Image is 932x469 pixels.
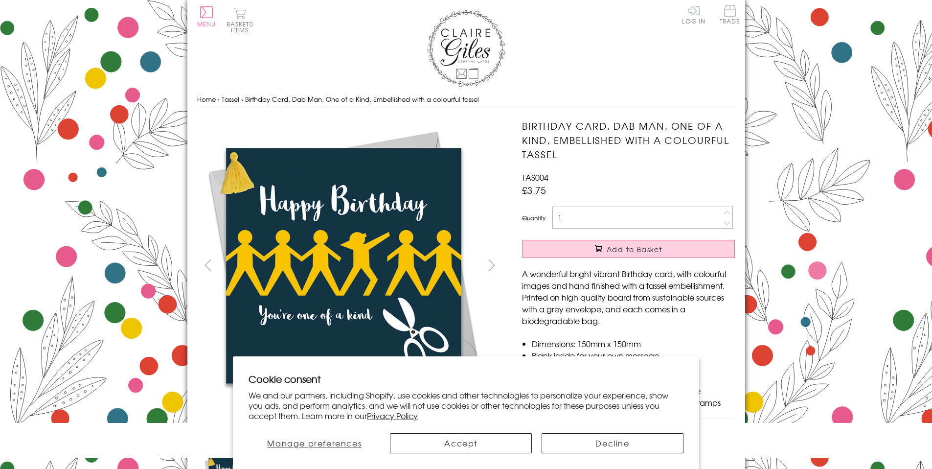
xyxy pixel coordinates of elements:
span: › [241,94,243,104]
img: Claire Giles Greetings Cards [427,10,505,87]
a: Tassel [222,94,239,104]
span: › [218,94,220,104]
li: Dimensions: 150mm x 150mm [532,338,735,350]
span: £3.75 [522,183,546,197]
button: Add to Basket [522,240,735,258]
span: 0 items [231,20,253,34]
button: Accept [390,433,532,453]
a: Privacy Policy [367,410,418,422]
span: Add to Basket [607,244,662,254]
li: Blank inside for your own message [532,350,735,361]
img: Birthday Card, Dab Man, One of a Kind, Embellished with a colourful tassel [502,119,796,413]
button: Menu [197,6,216,27]
span: TAS004 [522,171,548,183]
h2: Cookie consent [249,372,683,386]
button: Manage preferences [249,433,380,453]
a: Log In [682,5,705,24]
button: next [480,254,502,276]
span: Manage preferences [267,437,362,449]
span: Trade [720,5,740,24]
button: Decline [542,433,683,453]
img: Birthday Card, Dab Man, One of a Kind, Embellished with a colourful tassel [197,119,490,413]
button: Basket0 items [227,8,253,33]
a: Home [197,94,216,104]
span: Birthday Card, Dab Man, One of a Kind, Embellished with a colourful tassel [245,94,479,104]
p: A wonderful bright vibrant Birthday card, with colourful images and hand finished with a tassel e... [522,268,735,327]
span: Menu [197,20,216,28]
label: Quantity [522,213,546,222]
h1: Birthday Card, Dab Man, One of a Kind, Embellished with a colourful tassel [522,119,735,161]
a: Trade [720,5,740,26]
p: We and our partners, including Shopify, use cookies and other technologies to personalize your ex... [249,390,683,421]
button: prev [197,254,219,276]
nav: breadcrumbs [197,90,735,110]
